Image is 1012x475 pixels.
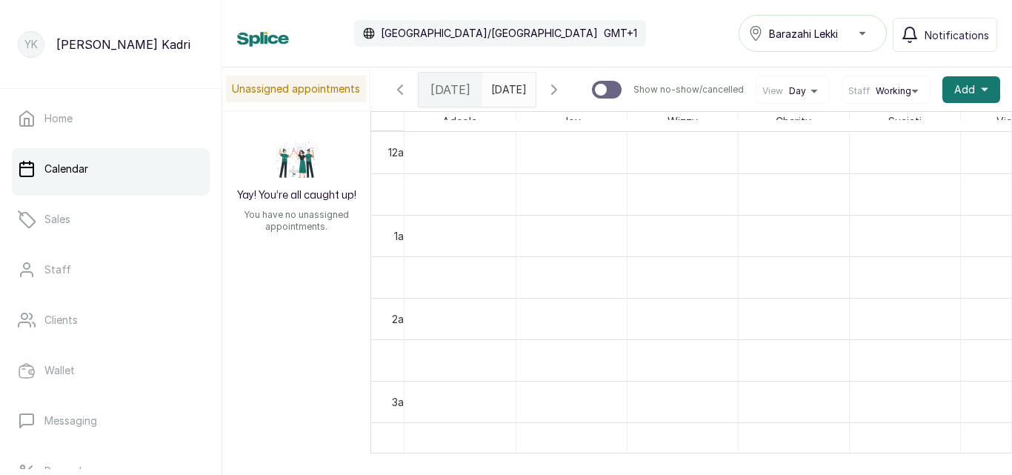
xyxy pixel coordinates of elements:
[44,363,75,378] p: Wallet
[848,85,870,97] span: Staff
[44,262,71,277] p: Staff
[942,76,1000,103] button: Add
[56,36,190,53] p: [PERSON_NAME] Kadri
[237,188,356,203] h2: Yay! You’re all caught up!
[773,112,814,130] span: Charity
[12,350,210,391] a: Wallet
[231,209,362,233] p: You have no unassigned appointments.
[381,26,598,41] p: [GEOGRAPHIC_DATA]/[GEOGRAPHIC_DATA]
[12,199,210,240] a: Sales
[954,82,975,97] span: Add
[419,73,482,107] div: [DATE]
[762,85,823,97] button: ViewDay
[389,311,415,327] div: 2am
[44,162,88,176] p: Calendar
[439,112,480,130] span: Adeola
[925,27,989,43] span: Notifications
[430,81,470,99] span: [DATE]
[665,112,701,130] span: Wizzy
[762,85,783,97] span: View
[848,85,924,97] button: StaffWorking
[559,112,584,130] span: Joy
[789,85,806,97] span: Day
[389,394,415,410] div: 3am
[739,15,887,52] button: Barazahi Lekki
[12,299,210,341] a: Clients
[44,212,70,227] p: Sales
[885,112,925,130] span: Suciati
[24,37,38,52] p: YK
[12,148,210,190] a: Calendar
[391,228,415,244] div: 1am
[44,111,73,126] p: Home
[226,76,366,102] p: Unassigned appointments
[876,85,911,97] span: Working
[12,98,210,139] a: Home
[633,84,744,96] p: Show no-show/cancelled
[44,413,97,428] p: Messaging
[604,26,637,41] p: GMT+1
[12,249,210,290] a: Staff
[385,145,415,160] div: 12am
[893,18,997,52] button: Notifications
[44,313,78,328] p: Clients
[769,26,838,41] span: Barazahi Lekki
[12,400,210,442] a: Messaging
